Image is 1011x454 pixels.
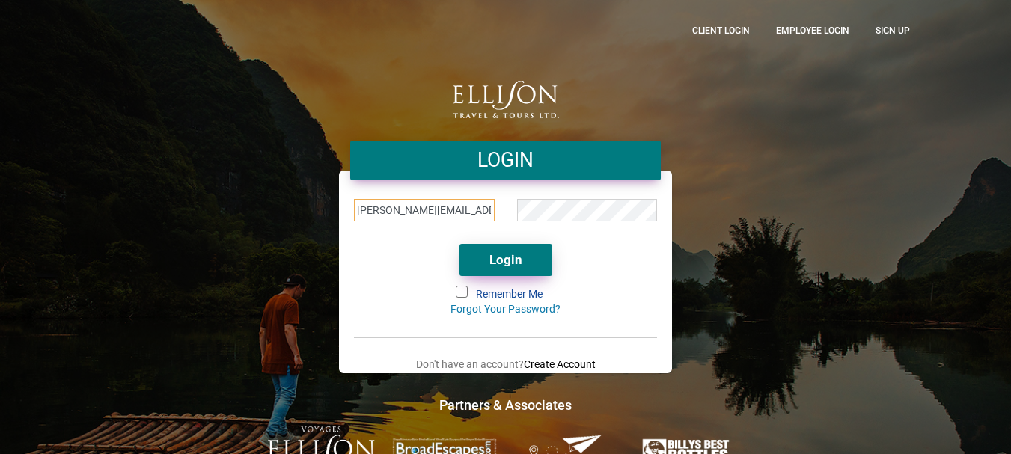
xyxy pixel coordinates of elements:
button: Login [459,244,552,276]
a: Create Account [524,358,596,370]
h4: LOGIN [361,147,650,174]
h4: Partners & Associates [91,396,921,414]
input: Email Address [354,199,495,221]
label: Remember Me [457,287,554,302]
a: Forgot Your Password? [450,303,561,315]
p: Don't have an account? [354,355,657,373]
a: CLient Login [681,11,761,49]
a: Employee Login [765,11,861,49]
a: Sign up [864,11,921,49]
img: logo.png [453,81,559,118]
